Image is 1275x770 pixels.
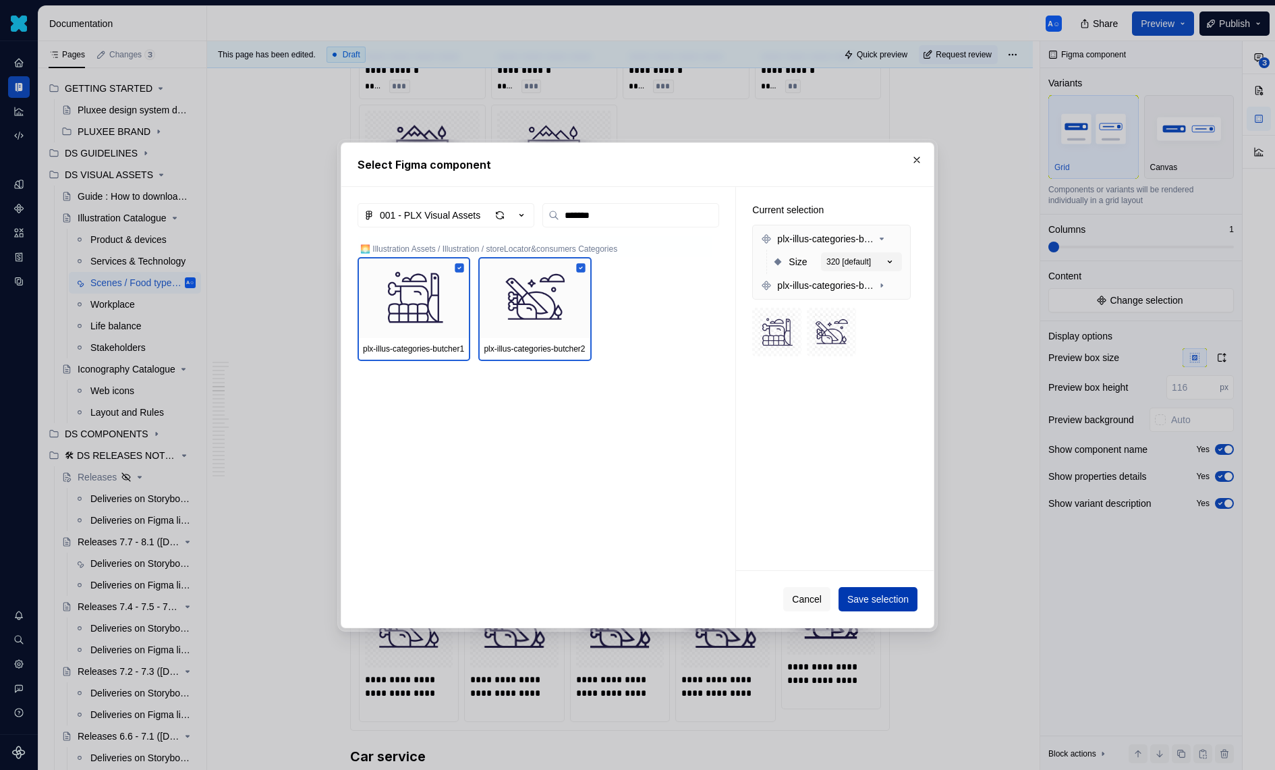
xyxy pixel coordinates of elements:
[358,236,712,257] div: 🌅 Illustration Assets / Illustration / storeLocator&consumers Categories
[777,279,875,292] span: plx-illus-categories-butcher2
[789,255,807,269] span: Size
[839,587,917,611] button: Save selection
[484,343,586,354] div: plx-illus-categories-butcher2
[756,228,907,250] div: plx-illus-categories-butcher1
[777,232,875,246] span: plx-illus-categories-butcher1
[783,587,830,611] button: Cancel
[358,203,534,227] button: 001 - PLX Visual Assets
[358,157,917,173] h2: Select Figma component
[826,256,871,267] div: 320 [default]
[380,209,480,222] div: 001 - PLX Visual Assets
[821,252,902,271] button: 320 [default]
[363,343,465,354] div: plx-illus-categories-butcher1
[792,593,822,606] span: Cancel
[847,593,909,606] span: Save selection
[752,203,911,217] div: Current selection
[756,275,907,296] div: plx-illus-categories-butcher2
